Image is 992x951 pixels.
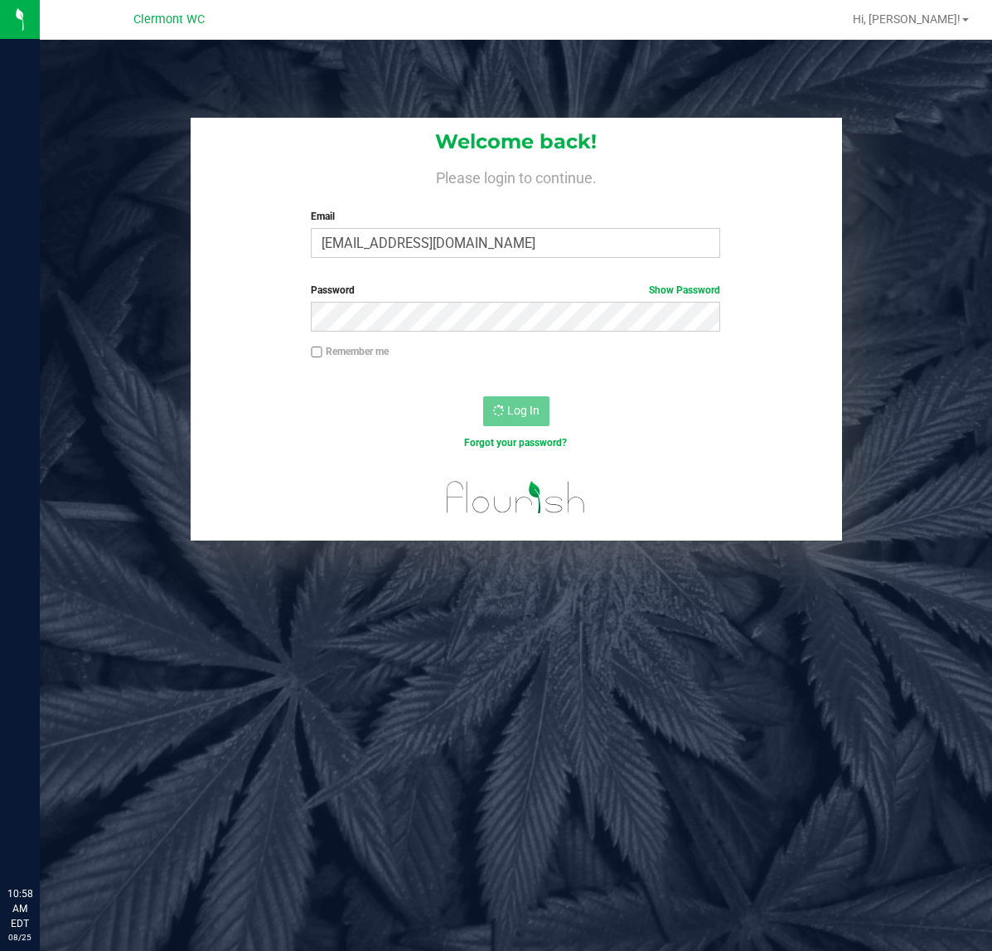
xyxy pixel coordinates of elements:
[133,12,205,27] span: Clermont WC
[311,347,322,358] input: Remember me
[853,12,961,26] span: Hi, [PERSON_NAME]!
[191,166,842,186] h4: Please login to continue.
[7,886,32,931] p: 10:58 AM EDT
[311,344,389,359] label: Remember me
[191,131,842,153] h1: Welcome back!
[464,437,567,449] a: Forgot your password?
[649,284,720,296] a: Show Password
[7,931,32,944] p: 08/25
[434,468,598,527] img: flourish_logo.svg
[311,284,355,296] span: Password
[311,209,720,224] label: Email
[507,404,540,417] span: Log In
[483,396,549,426] button: Log In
